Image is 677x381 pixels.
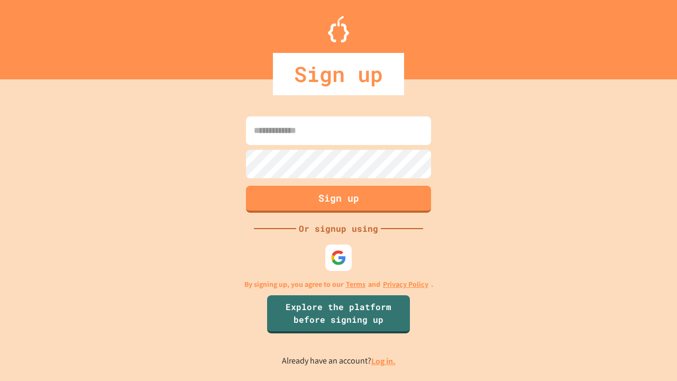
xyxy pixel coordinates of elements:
[328,16,349,42] img: Logo.svg
[282,355,396,368] p: Already have an account?
[346,279,365,290] a: Terms
[331,250,346,266] img: google-icon.svg
[244,279,433,290] p: By signing up, you agree to our and .
[246,186,431,213] button: Sign up
[371,356,396,367] a: Log in.
[296,222,381,235] div: Or signup using
[383,279,428,290] a: Privacy Policy
[267,295,410,333] a: Explore the platform before signing up
[273,53,404,95] div: Sign up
